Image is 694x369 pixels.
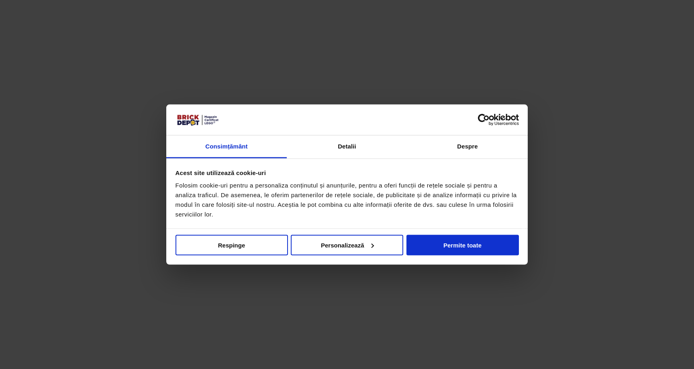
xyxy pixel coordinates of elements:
img: siglă [176,113,220,126]
button: Respinge [176,235,288,255]
button: Personalizează [291,235,403,255]
a: Usercentrics Cookiebot - opens in a new window [449,113,519,126]
div: Acest site utilizează cookie-uri [176,168,519,177]
a: Detalii [287,136,407,159]
a: Despre [407,136,528,159]
button: Permite toate [406,235,519,255]
a: Consimțământ [166,136,287,159]
div: Folosim cookie-uri pentru a personaliza conținutul și anunțurile, pentru a oferi funcții de rețel... [176,181,519,219]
